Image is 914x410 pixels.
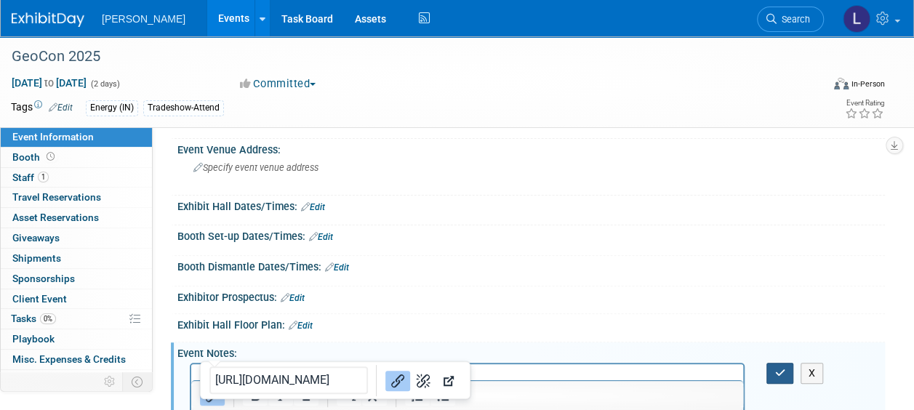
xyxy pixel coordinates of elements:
td: Tags [11,100,73,116]
span: Sponsorships [12,273,75,284]
div: Energy (IN) [86,100,138,116]
button: Link [385,371,410,391]
div: Exhibit Hall Dates/Times: [177,196,885,214]
a: Edit [49,102,73,113]
a: Travel Reservations [1,188,152,207]
a: Search [757,7,824,32]
div: Event Notes: [177,342,885,361]
span: Shipments [12,252,61,264]
img: Lindsey Wolanczyk [843,5,870,33]
div: Exhibitor Prospectus: [177,286,885,305]
input: Link [209,366,368,394]
span: Playbook [12,333,55,345]
span: Staff [12,172,49,183]
a: Booth [1,148,152,167]
span: Giveaways [12,232,60,244]
a: Edit [301,202,325,212]
div: Event Rating [845,100,884,107]
a: Shipments [1,249,152,268]
span: [PERSON_NAME] [102,13,185,25]
span: Misc. Expenses & Credits [12,353,126,365]
a: Tasks0% [1,309,152,329]
span: Search [777,14,810,25]
button: Committed [235,76,321,92]
img: ExhibitDay [12,12,84,27]
a: Staff1 [1,168,152,188]
div: Event Venue Address: [177,139,885,157]
button: X [801,363,824,384]
div: Event Format [758,76,885,97]
td: Personalize Event Tab Strip [97,372,123,391]
span: Booth not reserved yet [44,151,57,162]
button: Open link [436,371,461,391]
div: Booth Dismantle Dates/Times: [177,256,885,275]
span: [DATE] [DATE] [11,76,87,89]
div: Exhibit Hall Floor Plan: [177,314,885,333]
a: Edit [325,262,349,273]
span: Tasks [11,313,56,324]
a: Misc. Expenses & Credits [1,350,152,369]
a: Giveaways [1,228,152,248]
span: (2 days) [89,79,120,89]
span: Asset Reservations [12,212,99,223]
a: Event Information [1,127,152,147]
span: Travel Reservations [12,191,101,203]
div: In-Person [851,79,885,89]
td: Toggle Event Tabs [123,372,153,391]
a: Edit [309,232,333,242]
button: Remove link [411,371,436,391]
span: Client Event [12,293,67,305]
div: Booth Set-up Dates/Times: [177,225,885,244]
a: Sponsorships [1,269,152,289]
span: Specify event venue address [193,162,318,173]
span: to [42,77,56,89]
a: Client Event [1,289,152,309]
span: 1 [38,172,49,182]
a: Asset Reservations [1,208,152,228]
div: GeoCon 2025 [7,44,810,70]
a: Edit [289,321,313,331]
span: 0% [40,313,56,324]
div: Tradeshow-Attend [143,100,224,116]
span: Booth [12,151,57,163]
span: Event Information [12,131,94,142]
a: Edit [281,293,305,303]
img: Format-Inperson.png [834,78,849,89]
a: Playbook [1,329,152,349]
